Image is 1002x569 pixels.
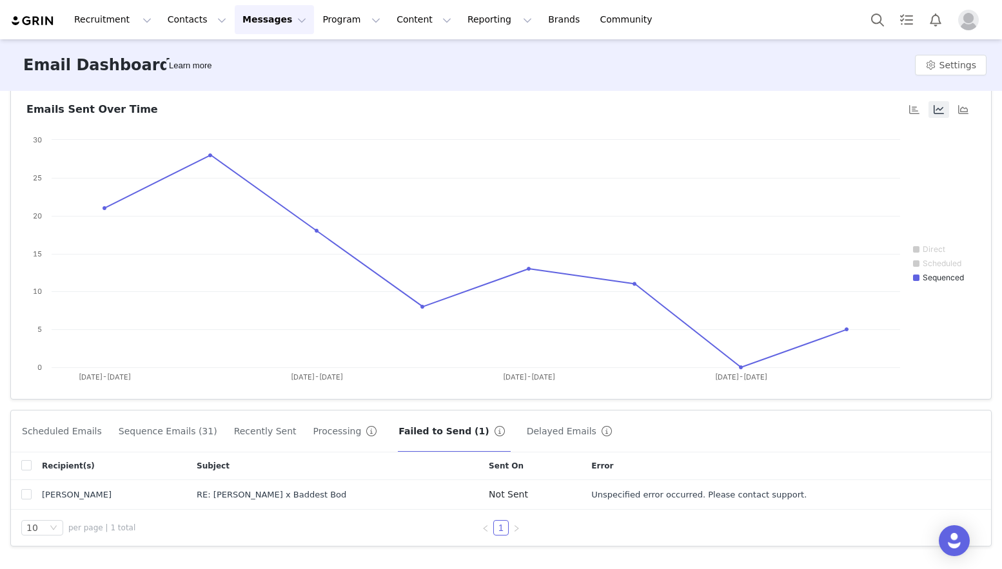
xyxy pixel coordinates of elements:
[478,520,493,535] li: Previous Page
[291,372,343,381] text: [DATE]-[DATE]
[197,488,455,501] div: RE: Katie Fawn x Baddest Bod
[513,525,520,532] i: icon: right
[26,521,38,535] div: 10
[26,102,158,117] h3: Emails Sent Over Time
[50,524,57,533] i: icon: down
[503,372,555,381] text: [DATE]-[DATE]
[526,421,618,441] button: Delayed Emails
[33,173,42,182] text: 25
[591,488,807,501] span: Unspecified error occurred. Please contact support.
[494,521,508,535] a: 1
[315,5,388,34] button: Program
[591,460,613,472] span: Error
[715,372,767,381] text: [DATE]-[DATE]
[37,363,42,372] text: 0
[398,421,510,441] button: Failed to Send (1)
[33,211,42,220] text: 20
[863,5,892,34] button: Search
[42,488,176,501] div: Katie Fawn
[33,135,42,144] text: 30
[66,5,159,34] button: Recruitment
[166,59,214,72] div: Tooltip anchor
[489,460,524,472] span: Sent On
[915,55,987,75] button: Settings
[233,421,297,441] button: Recently Sent
[923,273,964,282] text: Sequenced
[33,287,42,296] text: 10
[923,258,961,268] text: Scheduled
[540,5,591,34] a: Brands
[313,421,383,441] button: Processing
[33,249,42,258] text: 15
[42,460,95,472] span: Recipient(s)
[118,421,218,441] button: Sequence Emails (31)
[389,5,459,34] button: Content
[892,5,921,34] a: Tasks
[923,244,945,254] text: Direct
[593,5,666,34] a: Community
[235,5,314,34] button: Messages
[489,489,528,499] span: Not Sent
[160,5,234,34] button: Contacts
[493,520,509,535] li: 1
[950,10,992,30] button: Profile
[958,10,979,30] img: placeholder-profile.jpg
[197,460,230,472] span: Subject
[37,325,42,334] text: 5
[10,15,55,27] img: grin logo
[482,525,489,532] i: icon: left
[939,525,970,556] div: Open Intercom Messenger
[460,5,540,34] button: Reporting
[21,421,103,441] button: Scheduled Emails
[921,5,950,34] button: Notifications
[79,372,131,381] text: [DATE]-[DATE]
[509,520,524,535] li: Next Page
[23,53,171,77] h3: Email Dashboard
[68,522,135,534] span: per page | 1 total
